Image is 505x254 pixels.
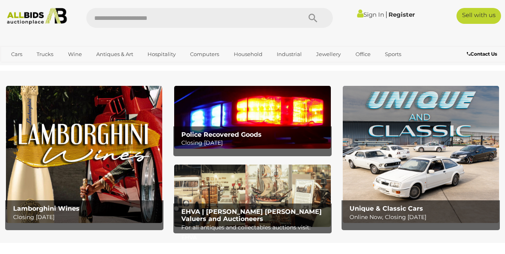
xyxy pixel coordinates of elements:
[174,86,330,148] img: Police Recovered Goods
[181,138,328,148] p: Closing [DATE]
[174,165,330,227] img: EHVA | Evans Hastings Valuers and Auctioneers
[467,50,499,58] a: Contact Us
[385,10,387,19] span: |
[357,11,384,18] a: Sign In
[181,131,262,138] b: Police Recovered Goods
[31,48,58,61] a: Trucks
[272,48,307,61] a: Industrial
[350,212,496,222] p: Online Now, Closing [DATE]
[343,86,499,223] img: Unique & Classic Cars
[142,48,181,61] a: Hospitality
[13,205,80,212] b: Lamborghini Wines
[181,223,328,242] p: For all antiques and collectables auctions visit: EHVA
[6,61,73,74] a: [GEOGRAPHIC_DATA]
[467,51,497,57] b: Contact Us
[343,86,499,223] a: Unique & Classic Cars Unique & Classic Cars Online Now, Closing [DATE]
[380,48,406,61] a: Sports
[174,165,330,227] a: EHVA | Evans Hastings Valuers and Auctioneers EHVA | [PERSON_NAME] [PERSON_NAME] Valuers and Auct...
[4,8,70,25] img: Allbids.com.au
[181,208,322,223] b: EHVA | [PERSON_NAME] [PERSON_NAME] Valuers and Auctioneers
[6,86,162,223] a: Lamborghini Wines Lamborghini Wines Closing [DATE]
[185,48,224,61] a: Computers
[63,48,87,61] a: Wine
[456,8,501,24] a: Sell with us
[6,86,162,223] img: Lamborghini Wines
[174,86,330,148] a: Police Recovered Goods Police Recovered Goods Closing [DATE]
[6,48,27,61] a: Cars
[13,212,159,222] p: Closing [DATE]
[350,205,423,212] b: Unique & Classic Cars
[350,48,376,61] a: Office
[293,8,333,28] button: Search
[311,48,346,61] a: Jewellery
[91,48,138,61] a: Antiques & Art
[229,48,268,61] a: Household
[388,11,415,18] a: Register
